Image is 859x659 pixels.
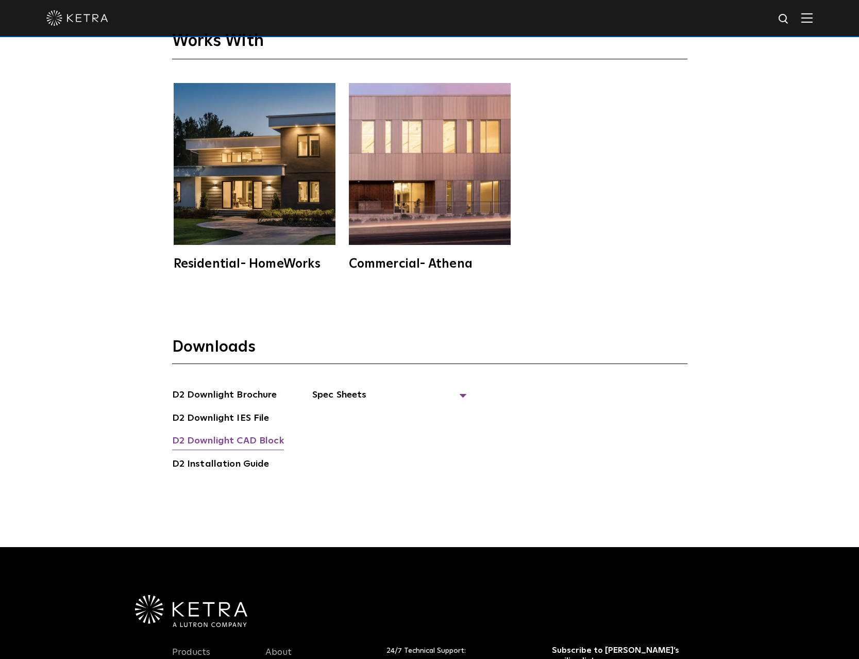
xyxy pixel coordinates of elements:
img: ketra-logo-2019-white [46,10,108,26]
a: D2 Installation Guide [172,457,270,473]
div: Commercial- Athena [349,258,511,270]
img: athena-square [349,83,511,245]
img: Ketra-aLutronCo_White_RGB [135,595,247,627]
img: Hamburger%20Nav.svg [801,13,813,23]
h3: Works With [172,31,687,59]
a: Commercial- Athena [347,83,512,270]
img: homeworks_hero [174,83,335,245]
a: D2 Downlight CAD Block [172,434,284,450]
img: search icon [778,13,790,26]
a: Residential- HomeWorks [172,83,337,270]
a: D2 Downlight IES File [172,411,270,427]
h3: Downloads [172,337,687,364]
div: Residential- HomeWorks [174,258,335,270]
span: Spec Sheets [312,388,467,410]
a: D2 Downlight Brochure [172,388,277,404]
